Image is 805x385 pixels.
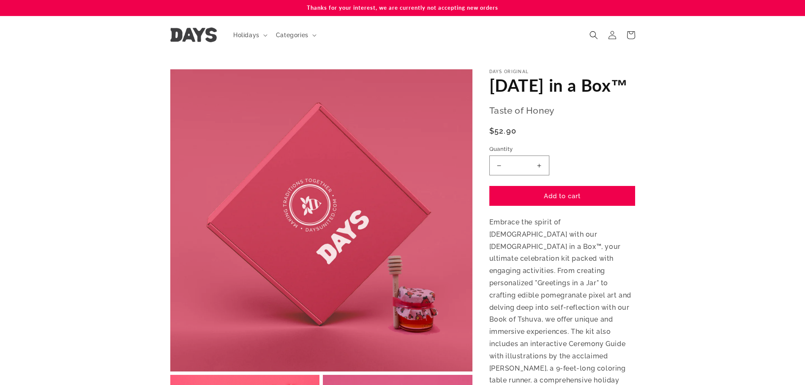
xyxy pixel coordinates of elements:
[584,26,603,44] summary: Search
[489,103,635,119] p: Taste of Honey
[233,31,259,39] span: Holidays
[489,186,635,206] button: Add to cart
[489,69,635,74] p: Days Original
[271,26,320,44] summary: Categories
[276,31,308,39] span: Categories
[489,125,517,137] span: $52.90
[489,145,635,153] label: Quantity
[228,26,271,44] summary: Holidays
[489,74,635,96] h1: [DATE] in a Box™
[170,27,217,42] img: Days United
